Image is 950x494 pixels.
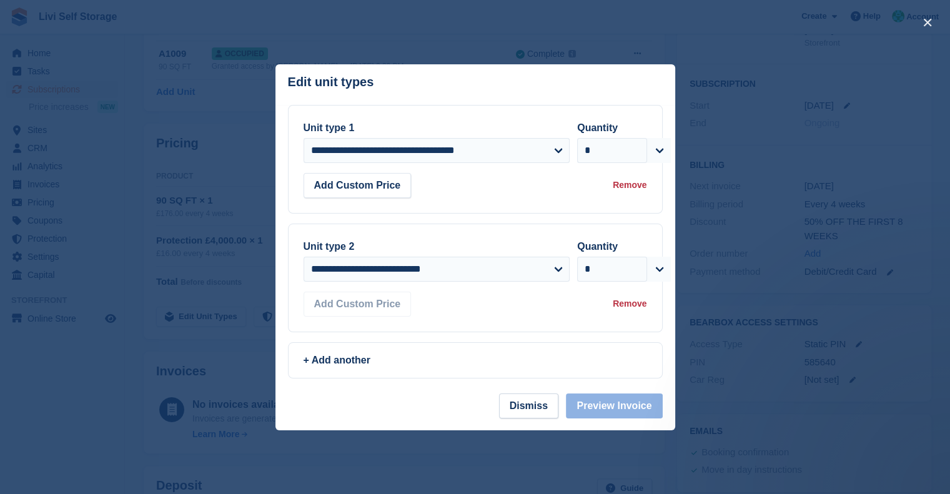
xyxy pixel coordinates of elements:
[918,12,938,32] button: close
[499,393,558,418] button: Dismiss
[304,173,412,198] button: Add Custom Price
[304,353,647,368] div: + Add another
[613,297,646,310] div: Remove
[288,342,663,378] a: + Add another
[613,179,646,192] div: Remove
[288,75,374,89] p: Edit unit types
[566,393,662,418] button: Preview Invoice
[304,292,412,317] button: Add Custom Price
[304,122,355,133] label: Unit type 1
[304,241,355,252] label: Unit type 2
[577,241,618,252] label: Quantity
[577,122,618,133] label: Quantity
